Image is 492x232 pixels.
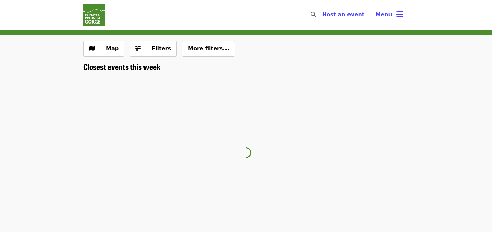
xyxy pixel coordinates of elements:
[188,45,229,52] span: More filters...
[83,61,161,73] span: Closest events this week
[182,41,235,57] button: More filters...
[83,4,105,26] img: Friends Of The Columbia Gorge - Home
[106,45,119,52] span: Map
[130,41,177,57] button: Filters (0 selected)
[152,45,171,52] span: Filters
[311,11,316,18] i: search icon
[83,41,124,57] button: Show map view
[320,7,325,23] input: Search
[396,10,403,19] i: bars icon
[135,45,141,52] i: sliders-h icon
[375,11,392,18] span: Menu
[89,45,95,52] i: map icon
[370,7,409,23] button: Toggle account menu
[83,62,161,72] a: Closest events this week
[78,62,414,72] div: Closest events this week
[322,11,364,18] a: Host an event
